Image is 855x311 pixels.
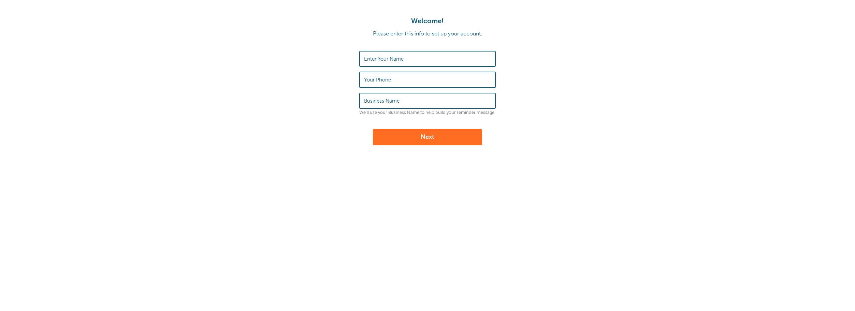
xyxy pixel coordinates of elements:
label: Enter Your Name [364,56,404,62]
label: Your Phone [364,77,391,83]
p: Please enter this info to set up your account. [7,31,848,37]
button: Next [373,129,482,145]
p: We'll use your Business Name to help build your reminder message. [359,110,496,115]
h1: Welcome! [7,17,848,25]
label: Business Name [364,98,400,104]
